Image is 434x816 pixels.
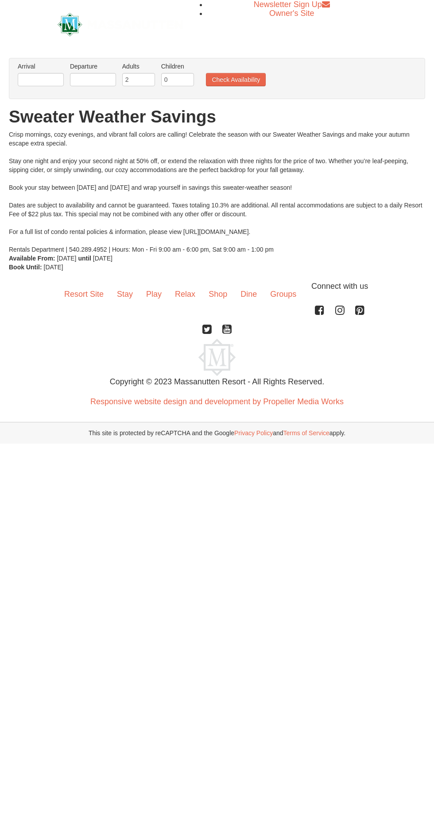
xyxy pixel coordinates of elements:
a: Stay [110,280,139,308]
a: Shop [202,280,234,308]
a: Groups [263,280,303,308]
a: Massanutten Resort [58,13,183,34]
a: Owner's Site [269,9,314,18]
strong: Book Until: [9,264,42,271]
span: This site is protected by reCAPTCHA and the Google and apply. [89,429,345,437]
span: [DATE] [44,264,63,271]
label: Adults [122,62,155,71]
h1: Sweater Weather Savings [9,108,425,126]
label: Arrival [18,62,64,71]
a: Dine [234,280,263,308]
a: Play [139,280,168,308]
span: [DATE] [93,255,112,262]
strong: Available From: [9,255,55,262]
label: Children [161,62,194,71]
a: Resort Site [58,280,110,308]
img: Massanutten Resort Logo [198,339,236,376]
a: Relax [168,280,202,308]
strong: until [78,255,91,262]
a: Responsive website design and development by Propeller Media Works [90,397,344,406]
label: Departure [70,62,116,71]
span: [DATE] [57,255,76,262]
a: Privacy Policy [234,429,273,437]
button: Check Availability [206,73,266,86]
p: Copyright © 2023 Massanutten Resort - All Rights Reserved. [51,376,383,388]
img: Massanutten Resort Logo [58,13,183,37]
a: Terms of Service [283,429,329,437]
div: Crisp mornings, cozy evenings, and vibrant fall colors are calling! Celebrate the season with our... [9,130,425,254]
